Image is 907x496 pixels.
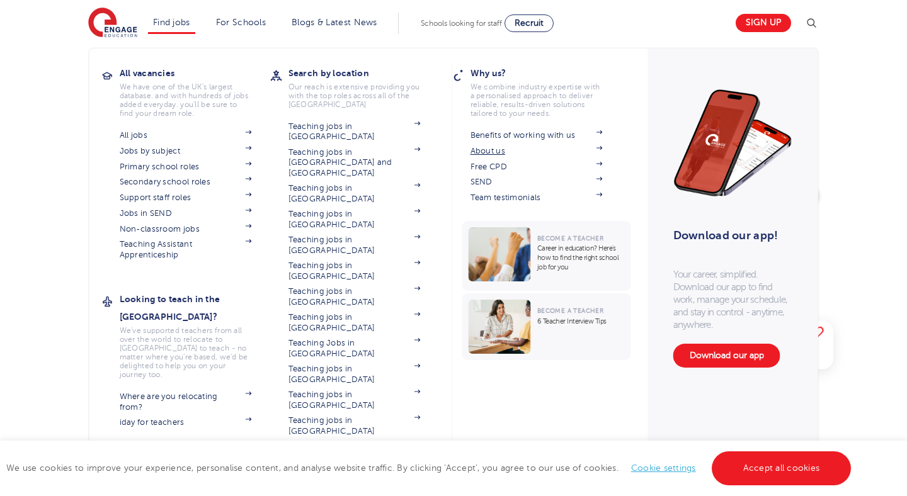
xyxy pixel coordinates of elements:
a: iday for teachers [120,417,252,427]
a: Teaching jobs in [GEOGRAPHIC_DATA] [288,415,421,436]
h3: Search by location [288,64,440,82]
a: Free CPD [471,162,603,172]
a: Jobs in SEND [120,208,252,218]
a: Teaching jobs in [GEOGRAPHIC_DATA] and [GEOGRAPHIC_DATA] [288,147,421,178]
h3: Looking to teach in the [GEOGRAPHIC_DATA]? [120,290,271,325]
a: Support staff roles [120,193,252,203]
p: Your career, simplified. Download our app to find work, manage your schedule, and stay in control... [673,268,793,331]
p: 6 Teacher Interview Tips [537,317,625,326]
span: Recruit [515,18,544,28]
a: Jobs by subject [120,146,252,156]
a: Download our app [673,344,780,368]
a: Become a Teacher6 Teacher Interview Tips [462,293,634,360]
a: All jobs [120,130,252,140]
a: Search by locationOur reach is extensive providing you with the top roles across all of the [GEOG... [288,64,440,109]
a: Teaching jobs in [GEOGRAPHIC_DATA] [288,235,421,256]
a: Why us?We combine industry expertise with a personalised approach to deliver reliable, results-dr... [471,64,622,118]
a: Team testimonials [471,193,603,203]
a: Teaching jobs in [GEOGRAPHIC_DATA] [288,121,421,142]
a: Where are you relocating from? [120,392,252,412]
a: SEND [471,177,603,187]
p: Career in education? Here’s how to find the right school job for you [537,244,625,272]
a: Recruit [505,14,554,32]
a: Accept all cookies [712,451,852,485]
a: Cookie settings [631,463,696,473]
h3: Download our app! [673,222,787,249]
a: Sign up [736,14,791,32]
a: Teaching jobs in [GEOGRAPHIC_DATA] [288,312,421,333]
a: Teaching Jobs in [GEOGRAPHIC_DATA] [288,338,421,359]
a: Non-classroom jobs [120,224,252,234]
span: We use cookies to improve your experience, personalise content, and analyse website traffic. By c... [6,463,854,473]
p: We've supported teachers from all over the world to relocate to [GEOGRAPHIC_DATA] to teach - no m... [120,326,252,379]
a: Teaching Assistant Apprenticeship [120,239,252,260]
img: Engage Education [88,8,137,39]
a: Primary school roles [120,162,252,172]
p: We have one of the UK's largest database. and with hundreds of jobs added everyday. you'll be sur... [120,82,252,118]
a: All vacanciesWe have one of the UK's largest database. and with hundreds of jobs added everyday. ... [120,64,271,118]
p: We combine industry expertise with a personalised approach to deliver reliable, results-driven so... [471,82,603,118]
a: Become a TeacherCareer in education? Here’s how to find the right school job for you [462,221,634,291]
span: Become a Teacher [537,307,603,314]
a: Teaching jobs in [GEOGRAPHIC_DATA] [288,286,421,307]
a: Teaching jobs in [GEOGRAPHIC_DATA] [288,183,421,204]
a: Blogs & Latest News [292,18,377,27]
a: Teaching jobs in [GEOGRAPHIC_DATA] [288,209,421,230]
h3: All vacancies [120,64,271,82]
h3: Why us? [471,64,622,82]
a: Find jobs [153,18,190,27]
span: Become a Teacher [537,235,603,242]
a: Looking to teach in the [GEOGRAPHIC_DATA]?We've supported teachers from all over the world to rel... [120,290,271,379]
a: Teaching jobs in [GEOGRAPHIC_DATA] [288,261,421,281]
span: Schools looking for staff [421,19,502,28]
a: About us [471,146,603,156]
a: Secondary school roles [120,177,252,187]
a: Benefits of working with us [471,130,603,140]
p: Our reach is extensive providing you with the top roles across all of the [GEOGRAPHIC_DATA] [288,82,421,109]
a: Teaching jobs in [GEOGRAPHIC_DATA] [288,390,421,410]
a: Teaching jobs in [GEOGRAPHIC_DATA] [288,364,421,385]
a: For Schools [216,18,266,27]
